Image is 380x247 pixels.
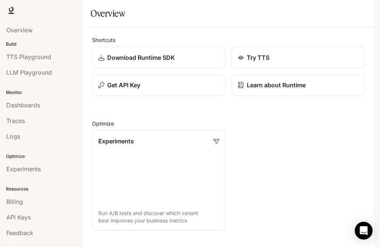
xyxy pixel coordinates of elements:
[247,81,306,90] p: Learn about Runtime
[92,36,365,44] h2: Shortcuts
[92,74,226,96] button: Get API Key
[107,53,175,62] p: Download Runtime SDK
[98,209,219,224] p: Run A/B tests and discover which variant best improves your business metrics
[92,47,226,68] a: Download Runtime SDK
[92,130,226,231] a: ExperimentsRun A/B tests and discover which variant best improves your business metrics
[92,120,365,127] h2: Optimize
[232,47,365,68] a: Try TTS
[355,222,373,240] div: Open Intercom Messenger
[107,81,140,90] p: Get API Key
[232,74,365,96] a: Learn about Runtime
[98,137,134,146] p: Experiments
[91,6,125,21] h1: Overview
[247,53,269,62] p: Try TTS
